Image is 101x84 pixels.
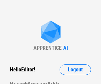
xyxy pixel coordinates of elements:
div: Hello Editor ! [10,64,35,75]
span: Logout [68,67,83,72]
button: Logout [60,64,91,75]
div: AI [63,45,68,51]
img: Apprentice AI [37,21,64,45]
div: APPRENTICE [33,45,62,51]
